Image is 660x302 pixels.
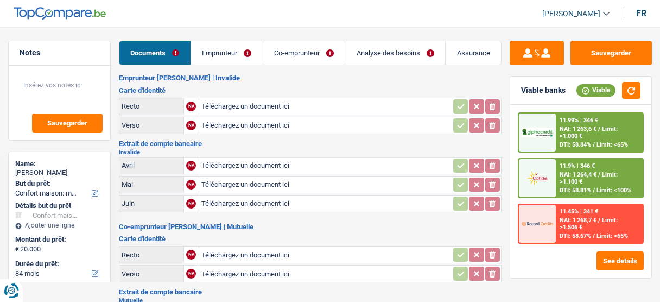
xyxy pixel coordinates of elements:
span: / [598,125,600,133]
div: fr [636,8,646,18]
span: NAI: 1 264,4 € [560,171,596,178]
span: / [593,232,595,240]
div: Détails but du prêt [15,202,104,210]
button: See details [596,251,644,270]
span: / [593,141,595,148]
h3: Carte d'identité [119,87,502,94]
h2: Emprunteur [PERSON_NAME] | Invalide [119,74,502,83]
div: Name: [15,160,104,168]
span: / [598,171,600,178]
span: Sauvegarder [47,119,87,127]
span: Limit: <100% [596,187,631,194]
div: NA [186,269,196,279]
a: Co-emprunteur [263,41,345,65]
div: 11.99% | 346 € [560,117,598,124]
span: Limit: <65% [596,141,628,148]
div: Recto [122,102,181,110]
div: NA [186,250,196,260]
div: Verso [122,270,181,278]
span: NAI: 1 268,7 € [560,217,596,224]
span: Limit: >1.506 € [560,217,618,231]
span: € [15,245,19,254]
div: NA [186,102,196,111]
label: Durée du prêt: [15,260,101,268]
div: Ajouter une ligne [15,222,104,229]
h2: Invalide [119,149,502,155]
div: Viable [576,84,615,96]
span: / [593,187,595,194]
label: Montant du prêt: [15,235,101,244]
div: Verso [122,121,181,129]
h2: Co-emprunteur [PERSON_NAME] | Mutuelle [119,223,502,231]
h3: Extrait de compte bancaire [119,288,502,295]
span: DTI: 58.81% [560,187,591,194]
div: 11.9% | 346 € [560,162,595,169]
div: NA [186,121,196,130]
span: Limit: >1.000 € [560,125,618,140]
div: [PERSON_NAME] [15,168,104,177]
img: AlphaCredit [522,128,553,137]
button: Sauvegarder [570,41,652,65]
div: Viable banks [521,86,566,95]
a: Assurance [446,41,501,65]
div: NA [186,180,196,190]
div: Mai [122,180,181,188]
span: [PERSON_NAME] [542,9,600,18]
div: Avril [122,161,181,169]
span: / [598,217,600,224]
div: NA [186,199,196,209]
a: Emprunteur [191,41,263,65]
img: Cofidis [522,170,553,186]
div: Recto [122,251,181,259]
h3: Carte d'identité [119,235,502,242]
span: DTI: 58.67% [560,232,591,240]
a: [PERSON_NAME] [534,5,610,23]
button: Sauvegarder [32,114,103,133]
div: NA [186,161,196,171]
h3: Extrait de compte bancaire [119,140,502,147]
span: DTI: 58.84% [560,141,591,148]
span: Limit: <65% [596,232,628,240]
img: Record Credits [522,216,553,231]
span: NAI: 1 263,6 € [560,125,596,133]
div: Juin [122,199,181,207]
img: TopCompare Logo [14,7,106,20]
div: 11.45% | 341 € [560,208,598,215]
span: Limit: >1.100 € [560,171,618,185]
h5: Notes [20,48,99,58]
a: Analyse des besoins [345,41,445,65]
label: But du prêt: [15,179,101,188]
a: Documents [119,41,191,65]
